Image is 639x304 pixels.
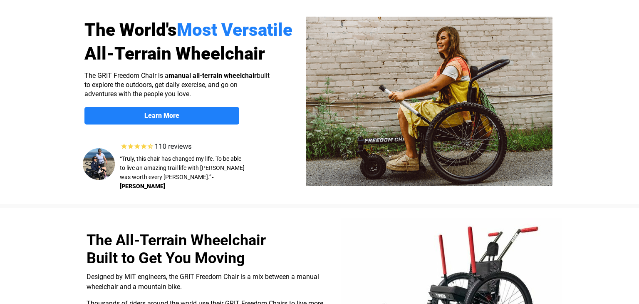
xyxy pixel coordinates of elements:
span: All-Terrain Wheelchair [84,43,265,64]
a: Learn More [84,107,239,125]
span: Designed by MIT engineers, the GRIT Freedom Chair is a mix between a manual wheelchair and a moun... [87,273,319,291]
input: Get more information [30,201,101,217]
span: The GRIT Freedom Chair is a built to explore the outdoors, get daily exercise, and go on adventur... [84,72,270,98]
strong: Learn More [144,112,179,120]
span: The World's [84,20,177,40]
span: “Truly, this chair has changed my life. To be able to live an amazing trail life with [PERSON_NAM... [120,155,245,180]
strong: manual all-terrain wheelchair [168,72,257,80]
span: The All-Terrain Wheelchair Built to Get You Moving [87,232,266,267]
span: Most Versatile [177,20,292,40]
